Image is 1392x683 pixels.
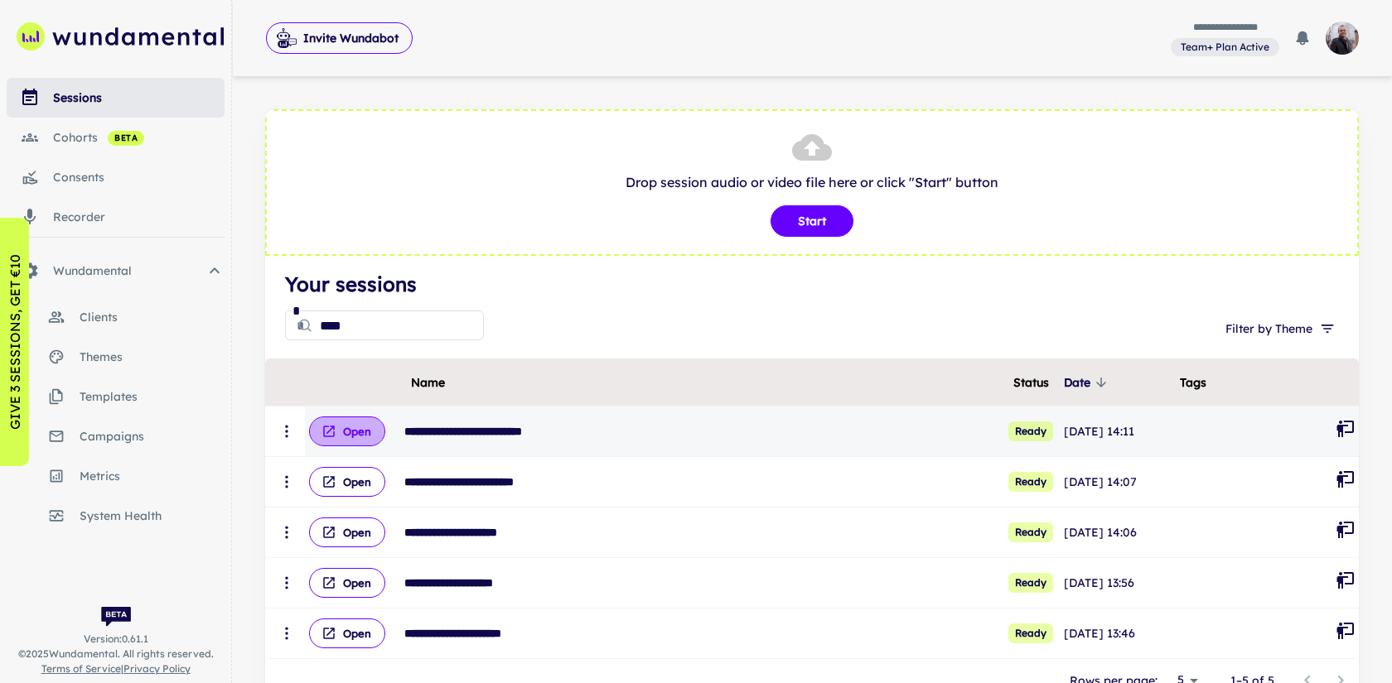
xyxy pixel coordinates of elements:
[1171,36,1279,57] a: View and manage your current plan and billing details.
[7,197,225,237] a: recorder
[1171,38,1279,55] span: View and manage your current plan and billing details.
[7,377,225,416] a: templates
[1336,621,1356,646] div: Lecture or Training
[7,416,225,456] a: campaigns
[80,348,225,366] span: themes
[53,208,225,226] div: recorder
[1013,373,1049,392] span: Status
[1174,40,1276,55] span: Team+ Plan Active
[1061,406,1177,457] td: [DATE] 14:11
[1219,314,1339,344] button: Filter by Theme
[41,661,191,676] span: |
[1008,472,1053,492] span: Ready
[80,387,225,406] span: templates
[309,618,385,648] button: Open
[1061,507,1177,558] td: [DATE] 14:06
[1180,373,1206,392] span: Tags
[108,132,144,145] span: beta
[80,308,225,326] span: clients
[1008,623,1053,643] span: Ready
[53,128,225,147] div: cohorts
[283,172,1341,192] p: Drop session audio or video file here or click "Start" button
[1336,570,1356,595] div: Lecture or Training
[1008,573,1053,593] span: Ready
[1336,469,1356,494] div: Lecture or Training
[411,373,445,392] span: Name
[7,251,225,291] div: Wundamental
[1061,608,1177,659] td: [DATE] 13:46
[7,157,225,197] a: consents
[53,89,225,107] div: sessions
[53,262,205,280] span: Wundamental
[1061,558,1177,608] td: [DATE] 13:56
[123,662,191,675] a: Privacy Policy
[1061,457,1177,507] td: [DATE] 14:07
[771,205,853,237] button: Start
[309,517,385,547] button: Open
[80,467,225,485] span: metrics
[5,254,25,430] p: GIVE 3 SESSIONS, GET €10
[1336,520,1356,545] div: Lecture or Training
[1326,22,1359,55] img: photoURL
[41,662,121,675] a: Terms of Service
[1064,373,1112,392] span: Date
[7,496,225,536] a: system health
[1008,522,1053,542] span: Ready
[266,22,413,54] button: Invite Wundabot
[7,78,225,118] a: sessions
[285,269,1339,299] h4: Your sessions
[266,22,413,55] span: Invite Wundabot to record a meeting
[1336,419,1356,444] div: Lecture or Training
[84,632,148,647] span: Version: 0.61.1
[7,456,225,496] a: metrics
[1008,421,1053,441] span: Ready
[309,416,385,446] button: Open
[309,467,385,497] button: Open
[80,427,225,445] span: campaigns
[265,358,1359,659] div: scrollable content
[53,168,225,186] div: consents
[7,118,225,157] a: cohorts beta
[80,507,225,525] span: system health
[7,297,225,337] a: clients
[309,568,385,598] button: Open
[18,647,214,661] span: © 2025 Wundamental. All rights reserved.
[7,337,225,377] a: themes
